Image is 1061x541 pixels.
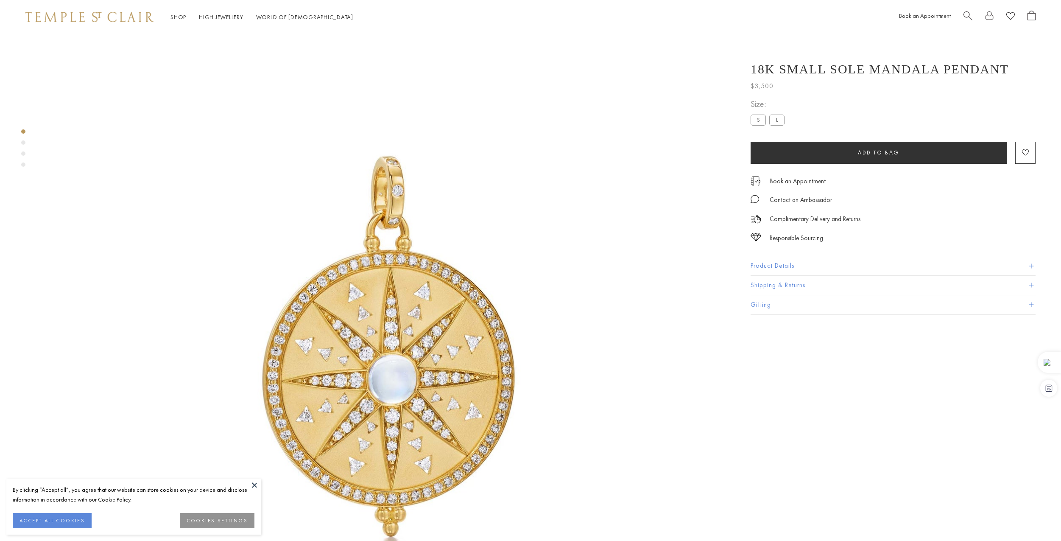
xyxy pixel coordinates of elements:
button: Gifting [751,295,1036,314]
iframe: Gorgias live chat messenger [1019,501,1053,533]
a: Open Shopping Bag [1027,11,1036,24]
div: Product gallery navigation [21,127,25,174]
div: Contact an Ambassador [770,195,832,205]
h1: 18K Small Sole Mandala Pendant [751,62,1009,76]
a: Search [963,11,972,24]
img: MessageIcon-01_2.svg [751,195,759,203]
img: icon_sourcing.svg [751,233,761,241]
a: Book an Appointment [899,12,951,20]
nav: Main navigation [170,12,353,22]
span: $3,500 [751,81,773,92]
img: icon_delivery.svg [751,214,761,224]
button: Product Details [751,256,1036,275]
img: Temple St. Clair [25,12,154,22]
span: Add to bag [858,149,899,156]
label: L [769,115,785,125]
button: ACCEPT ALL COOKIES [13,513,92,528]
a: View Wishlist [1006,11,1015,24]
label: S [751,115,766,125]
div: By clicking “Accept all”, you agree that our website can store cookies on your device and disclos... [13,485,254,505]
button: Add to bag [751,142,1007,164]
div: Responsible Sourcing [770,233,823,244]
span: Size: [751,97,788,111]
a: World of [DEMOGRAPHIC_DATA]World of [DEMOGRAPHIC_DATA] [256,13,353,21]
a: High JewelleryHigh Jewellery [199,13,243,21]
a: Book an Appointment [770,177,826,186]
button: Shipping & Returns [751,276,1036,295]
button: COOKIES SETTINGS [180,513,254,528]
p: Complimentary Delivery and Returns [770,214,860,224]
a: ShopShop [170,13,186,21]
img: icon_appointment.svg [751,177,761,186]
